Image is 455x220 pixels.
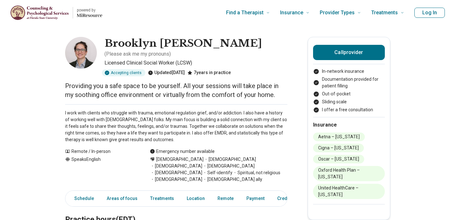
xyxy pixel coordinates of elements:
span: [DEMOGRAPHIC_DATA] [204,156,256,163]
span: Provider Types [320,8,355,17]
li: Documentation provided for patient filling [313,76,385,89]
div: Accepting clients [102,69,145,76]
button: Callprovider [313,45,385,60]
h2: Insurance [313,121,385,129]
span: [DEMOGRAPHIC_DATA] [150,176,202,183]
li: I offer a free consultation [313,107,385,113]
a: Location [183,192,209,205]
li: Sliding scale [313,99,385,105]
a: Credentials [273,192,305,205]
span: [DEMOGRAPHIC_DATA] ally [202,176,262,183]
li: United HealthCare – [US_STATE] [313,184,385,199]
a: Home page [10,3,102,23]
div: Emergency number available [150,148,215,155]
span: Insurance [280,8,303,17]
li: In-network insurance [313,68,385,75]
div: 7 years in practice [187,69,231,76]
div: Speaks English [65,156,137,183]
a: Payment [243,192,268,205]
span: [DEMOGRAPHIC_DATA] [150,163,202,169]
a: Treatments [146,192,178,205]
a: Schedule [67,192,98,205]
li: Cigna – [US_STATE] [313,144,364,152]
h1: Brooklyn [PERSON_NAME] [104,37,262,50]
span: [DEMOGRAPHIC_DATA] [156,156,204,163]
a: Areas of focus [103,192,141,205]
img: Brooklyn Roddenberry, Licensed Clinical Social Worker (LCSW) [65,37,97,69]
span: Self-identify [202,169,232,176]
p: Providing you a safe space to be yourself. All your sessions will take place in my soothing offic... [65,81,287,99]
span: [DEMOGRAPHIC_DATA] [150,169,202,176]
li: Oxford Health Plan – [US_STATE] [313,166,385,181]
li: Aetna – [US_STATE] [313,133,365,141]
p: I work with clients who struggle with trauma, emotional regulation grief, and/or addiction. I als... [65,110,287,143]
span: Treatments [371,8,398,17]
div: Updated [DATE] [148,69,185,76]
p: powered by [77,8,102,13]
button: Log In [414,8,445,18]
a: Remote [214,192,238,205]
p: Licensed Clinical Social Worker (LCSW) [104,59,287,67]
span: Spiritual, not religious [232,169,280,176]
span: [DEMOGRAPHIC_DATA] [202,163,255,169]
li: Oscar – [US_STATE] [313,155,364,163]
ul: Payment options [313,68,385,113]
div: Remote / In-person [65,148,137,155]
span: Find a Therapist [226,8,264,17]
p: ( Please ask me my pronouns ) [104,50,171,58]
li: Out-of-pocket [313,91,385,97]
